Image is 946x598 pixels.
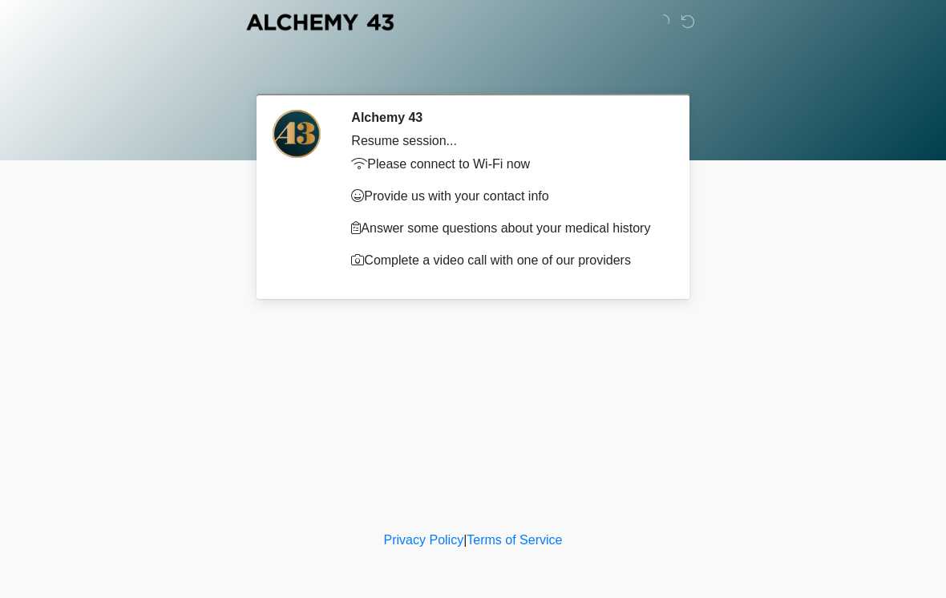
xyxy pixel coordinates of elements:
[384,533,464,547] a: Privacy Policy
[351,219,661,238] p: Answer some questions about your medical history
[467,533,562,547] a: Terms of Service
[463,533,467,547] a: |
[351,187,661,206] p: Provide us with your contact info
[351,251,661,270] p: Complete a video call with one of our providers
[245,12,395,32] img: Alchemy 43 Logo
[351,131,661,151] div: Resume session...
[249,58,697,87] h1: ‎ ‎ ‎ ‎
[351,155,661,174] p: Please connect to Wi-Fi now
[273,110,321,158] img: Agent Avatar
[351,110,661,125] h2: Alchemy 43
